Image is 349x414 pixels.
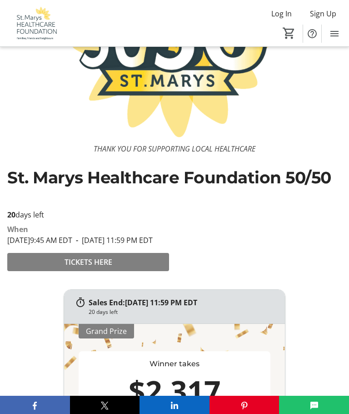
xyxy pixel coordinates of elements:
[7,167,331,187] span: St. Marys Healthcare Foundation 50/50
[5,6,66,40] img: St. Marys Healthcare Foundation's Logo
[65,257,112,268] span: TICKETS HERE
[271,8,292,19] span: Log In
[89,308,118,316] div: 20 days left
[281,25,297,41] button: Cart
[82,369,267,413] div: $2,317
[94,144,255,154] em: THANK YOU FOR SUPPORTING LOCAL HEALTHCARE
[79,324,134,338] div: Grand Prize
[89,298,125,308] span: Sales End:
[303,25,321,43] button: Help
[7,188,266,203] em: THANK YOU FOR SUPPORTING LOCAL HEALTHCARE
[7,235,72,245] span: [DATE] 9:45 AM EDT
[125,298,197,308] span: [DATE] 11:59 PM EDT
[209,396,279,414] button: Pinterest
[7,253,169,271] button: TICKETS HERE
[140,396,209,414] button: LinkedIn
[7,224,28,235] div: When
[72,235,82,245] span: -
[72,235,153,245] span: [DATE] 11:59 PM EDT
[82,358,267,369] div: Winner takes
[7,209,169,220] p: days left
[310,8,336,19] span: Sign Up
[264,6,299,21] button: Log In
[70,396,140,414] button: X
[7,210,15,220] span: 20
[279,396,349,414] button: SMS
[325,25,344,43] button: Menu
[303,6,344,21] button: Sign Up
